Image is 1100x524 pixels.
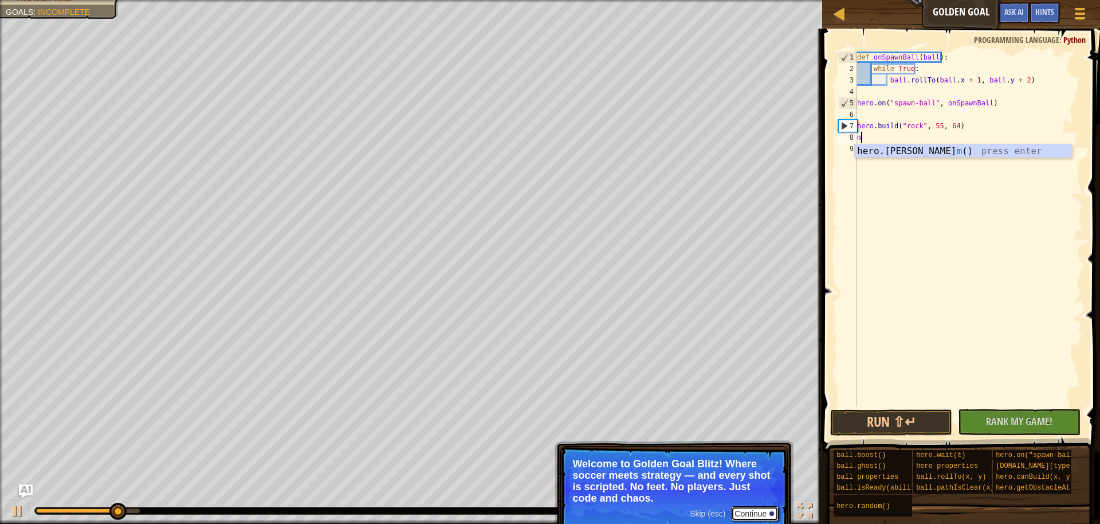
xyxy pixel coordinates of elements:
[958,409,1080,435] button: Rank My Game!
[836,462,886,470] span: ball.ghost()
[839,97,857,109] div: 5
[19,484,33,498] button: Ask AI
[916,462,978,470] span: hero properties
[838,109,857,120] div: 6
[838,132,857,143] div: 8
[6,501,29,524] button: Ctrl + P: Play
[838,86,857,97] div: 4
[996,451,1095,459] span: hero.on("spawn-ball", f)
[690,509,725,518] span: Skip (esc)
[839,52,857,63] div: 1
[916,451,965,459] span: hero.wait(t)
[830,409,952,436] button: Run ⇧↵
[572,458,776,504] p: Welcome to Golden Goal Blitz! Where soccer meets strategy — and every shot is scripted. No feet. ...
[33,7,38,17] span: :
[986,414,1052,428] span: Rank My Game!
[1063,34,1086,45] span: Python
[916,484,1007,492] span: ball.pathIsClear(x, y)
[836,484,923,492] span: ball.isReady(ability)
[999,2,1030,23] button: Ask AI
[839,120,857,132] div: 7
[731,506,779,521] button: Continue
[916,473,986,481] span: ball.rollTo(x, y)
[996,484,1095,492] span: hero.getObstacleAt(x, y)
[793,501,816,524] button: Toggle fullscreen
[38,7,90,17] span: Incomplete
[836,473,898,481] span: ball properties
[974,34,1059,45] span: Programming language
[1059,34,1063,45] span: :
[836,502,890,510] span: hero.random()
[838,143,857,155] div: 9
[996,473,1074,481] span: hero.canBuild(x, y)
[838,74,857,86] div: 3
[1035,6,1054,17] span: Hints
[838,63,857,74] div: 2
[1066,2,1094,29] button: Show game menu
[836,451,886,459] span: ball.boost()
[1004,6,1024,17] span: Ask AI
[996,462,1099,470] span: [DOMAIN_NAME](type, x, y)
[6,7,33,17] span: Goals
